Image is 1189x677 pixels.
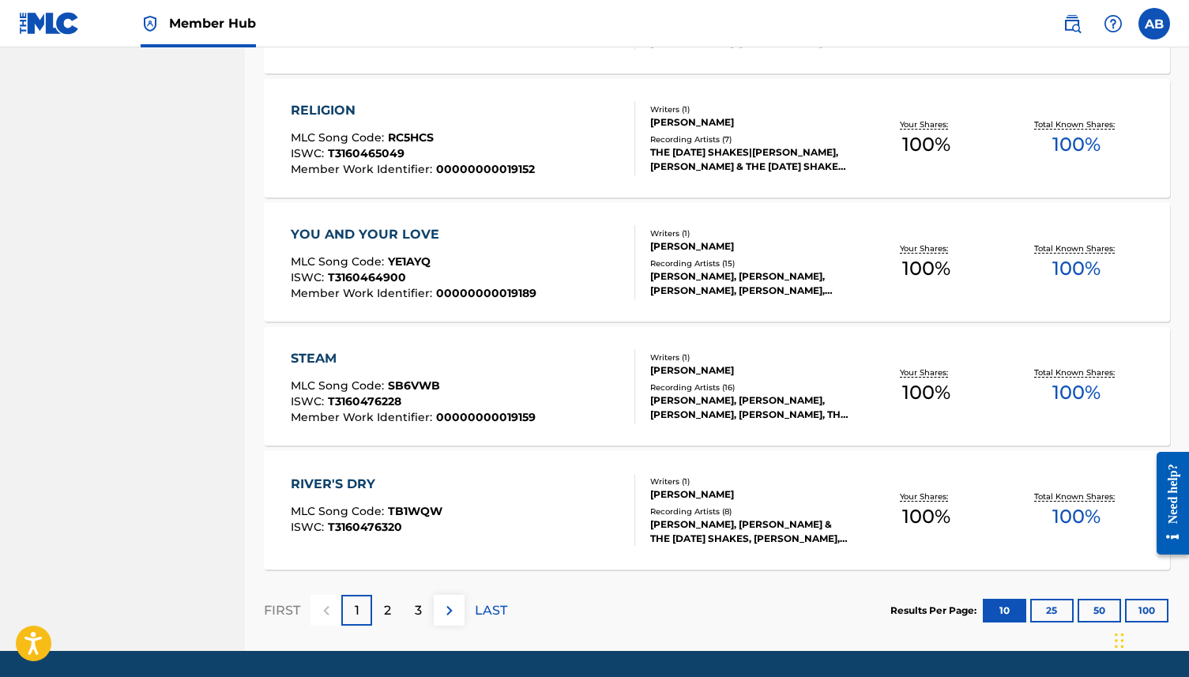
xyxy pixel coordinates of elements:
[1034,367,1119,378] p: Total Known Shares:
[415,601,422,620] p: 3
[264,451,1170,570] a: RIVER'S DRYMLC Song Code:TB1WQWISWC:T3160476320Writers (1)[PERSON_NAME]Recording Artists (8)[PERS...
[650,393,850,422] div: [PERSON_NAME], [PERSON_NAME], [PERSON_NAME], [PERSON_NAME], THE [DATE] SHAKES|[PERSON_NAME]
[169,14,256,32] span: Member Hub
[1034,118,1119,130] p: Total Known Shares:
[900,118,952,130] p: Your Shares:
[328,146,404,160] span: T3160465049
[291,504,388,518] span: MLC Song Code :
[1052,378,1101,407] span: 100 %
[291,101,535,120] div: RELIGION
[900,491,952,502] p: Your Shares:
[291,270,328,284] span: ISWC :
[436,286,536,300] span: 00000000019189
[291,286,436,300] span: Member Work Identifier :
[902,254,950,283] span: 100 %
[291,475,442,494] div: RIVER'S DRY
[650,476,850,487] div: Writers ( 1 )
[1104,14,1123,33] img: help
[650,134,850,145] div: Recording Artists ( 7 )
[890,604,980,618] p: Results Per Page:
[264,203,1170,322] a: YOU AND YOUR LOVEMLC Song Code:YE1AYQISWC:T3160464900Member Work Identifier:00000000019189Writers...
[650,517,850,546] div: [PERSON_NAME], [PERSON_NAME] & THE [DATE] SHAKES, [PERSON_NAME], [PERSON_NAME] & THE [DATE] SHAKE...
[388,378,440,393] span: SB6VWB
[650,239,850,254] div: [PERSON_NAME]
[291,349,536,368] div: STEAM
[1138,8,1170,39] div: User Menu
[291,225,536,244] div: YOU AND YOUR LOVE
[1078,599,1121,622] button: 50
[1115,617,1124,664] div: Drag
[902,130,950,159] span: 100 %
[983,599,1026,622] button: 10
[650,145,850,174] div: THE [DATE] SHAKES|[PERSON_NAME], [PERSON_NAME] & THE [DATE] SHAKES, [PERSON_NAME], [PERSON_NAME],...
[1034,491,1119,502] p: Total Known Shares:
[1125,599,1168,622] button: 100
[388,254,431,269] span: YE1AYQ
[388,504,442,518] span: TB1WQW
[291,520,328,534] span: ISWC :
[440,601,459,620] img: right
[650,115,850,130] div: [PERSON_NAME]
[384,601,391,620] p: 2
[1052,254,1101,283] span: 100 %
[475,601,507,620] p: LAST
[291,130,388,145] span: MLC Song Code :
[650,269,850,298] div: [PERSON_NAME], [PERSON_NAME], [PERSON_NAME], [PERSON_NAME], [PERSON_NAME]
[1052,130,1101,159] span: 100 %
[1097,8,1129,39] div: Help
[650,382,850,393] div: Recording Artists ( 16 )
[650,258,850,269] div: Recording Artists ( 15 )
[902,378,950,407] span: 100 %
[291,254,388,269] span: MLC Song Code :
[902,502,950,531] span: 100 %
[650,103,850,115] div: Writers ( 1 )
[141,14,160,33] img: Top Rightsholder
[900,367,952,378] p: Your Shares:
[1034,243,1119,254] p: Total Known Shares:
[264,79,1170,197] a: RELIGIONMLC Song Code:RC5HCSISWC:T3160465049Member Work Identifier:00000000019152Writers (1)[PERS...
[1145,439,1189,566] iframe: Resource Center
[1063,14,1082,33] img: search
[264,601,300,620] p: FIRST
[264,327,1170,446] a: STEAMMLC Song Code:SB6VWBISWC:T3160476228Member Work Identifier:00000000019159Writers (1)[PERSON_...
[328,394,401,408] span: T3160476228
[355,601,359,620] p: 1
[328,270,406,284] span: T3160464900
[19,12,80,35] img: MLC Logo
[1052,502,1101,531] span: 100 %
[650,363,850,378] div: [PERSON_NAME]
[436,410,536,424] span: 00000000019159
[650,352,850,363] div: Writers ( 1 )
[388,130,434,145] span: RC5HCS
[900,243,952,254] p: Your Shares:
[436,162,535,176] span: 00000000019152
[291,394,328,408] span: ISWC :
[291,162,436,176] span: Member Work Identifier :
[291,410,436,424] span: Member Work Identifier :
[328,520,402,534] span: T3160476320
[650,506,850,517] div: Recording Artists ( 8 )
[291,146,328,160] span: ISWC :
[1056,8,1088,39] a: Public Search
[291,378,388,393] span: MLC Song Code :
[1030,599,1074,622] button: 25
[1110,601,1189,677] iframe: Chat Widget
[650,228,850,239] div: Writers ( 1 )
[650,487,850,502] div: [PERSON_NAME]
